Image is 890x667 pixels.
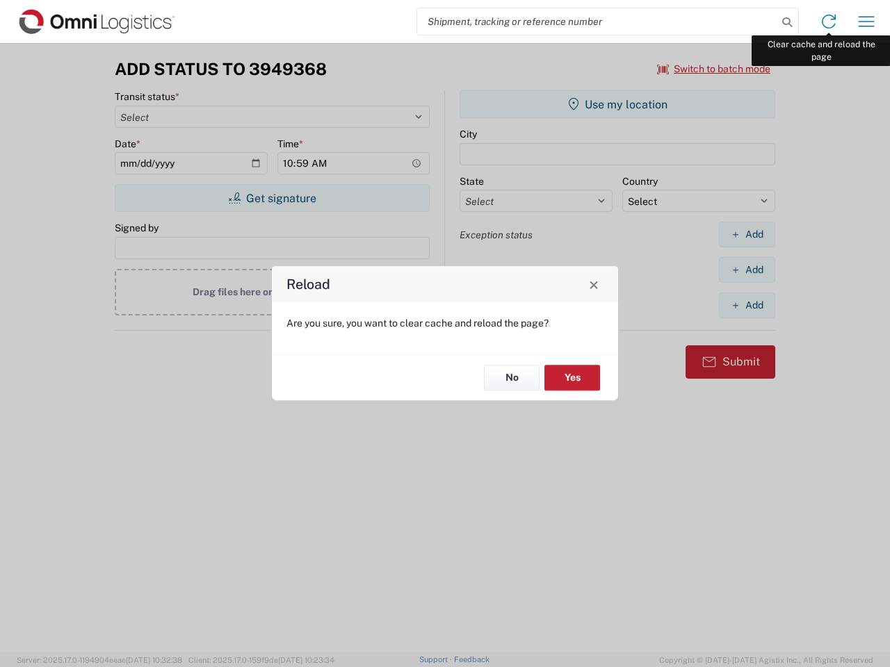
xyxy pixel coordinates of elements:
input: Shipment, tracking or reference number [417,8,777,35]
p: Are you sure, you want to clear cache and reload the page? [286,317,604,329]
button: No [484,365,540,390]
button: Yes [544,365,600,390]
h4: Reload [286,274,330,295]
button: Close [584,274,604,294]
